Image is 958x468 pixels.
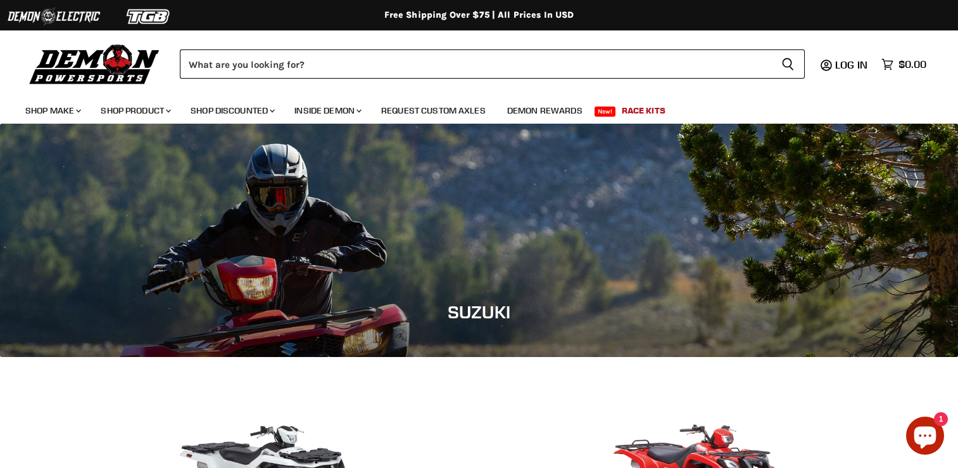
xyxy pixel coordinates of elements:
[180,49,771,79] input: Search
[875,55,933,74] a: $0.00
[612,98,675,124] a: Race Kits
[19,301,939,323] h1: Suzuki
[498,98,592,124] a: Demon Rewards
[285,98,369,124] a: Inside Demon
[180,49,805,79] form: Product
[898,58,926,70] span: $0.00
[25,41,164,86] img: Demon Powersports
[829,59,875,70] a: Log in
[595,107,616,117] span: New!
[101,4,196,29] img: TGB Logo 2
[16,98,89,124] a: Shop Make
[181,98,282,124] a: Shop Discounted
[91,98,179,124] a: Shop Product
[372,98,495,124] a: Request Custom Axles
[6,4,101,29] img: Demon Electric Logo 2
[835,58,867,71] span: Log in
[902,417,948,458] inbox-online-store-chat: Shopify online store chat
[771,49,805,79] button: Search
[16,93,923,124] ul: Main menu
